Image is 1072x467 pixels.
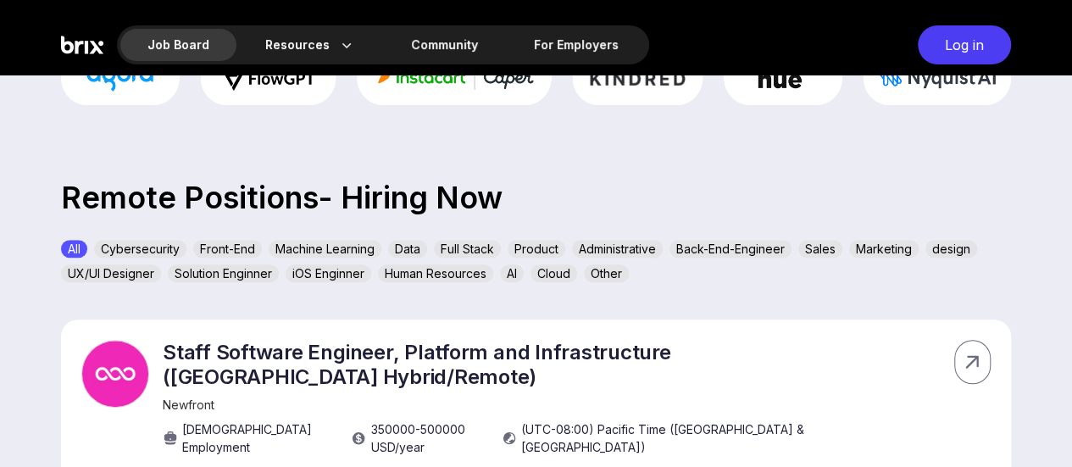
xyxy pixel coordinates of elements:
[669,240,792,258] div: Back-End-Engineer
[168,264,279,282] div: Solution Enginner
[61,264,161,282] div: UX/UI Designer
[163,340,833,389] p: Staff Software Engineer, Platform and Infrastructure ([GEOGRAPHIC_DATA] Hybrid/Remote)
[434,240,501,258] div: Full Stack
[371,420,485,456] span: 350000 - 500000 USD /year
[388,240,427,258] div: Data
[193,240,262,258] div: Front-End
[584,264,629,282] div: Other
[61,240,87,258] div: All
[521,420,833,456] span: (UTC-08:00) Pacific Time ([GEOGRAPHIC_DATA] & [GEOGRAPHIC_DATA])
[286,264,371,282] div: iOS Enginner
[507,29,646,61] a: For Employers
[918,25,1011,64] div: Log in
[378,264,493,282] div: Human Resources
[500,264,524,282] div: AI
[61,25,103,64] img: Brix Logo
[530,264,577,282] div: Cloud
[182,420,334,456] span: [DEMOGRAPHIC_DATA] Employment
[572,240,663,258] div: Administrative
[909,25,1011,64] a: Log in
[849,240,919,258] div: Marketing
[384,29,505,61] a: Community
[120,29,236,61] div: Job Board
[238,29,382,61] div: Resources
[163,398,214,412] span: Newfront
[269,240,381,258] div: Machine Learning
[798,240,842,258] div: Sales
[94,240,186,258] div: Cybersecurity
[508,240,565,258] div: Product
[925,240,977,258] div: design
